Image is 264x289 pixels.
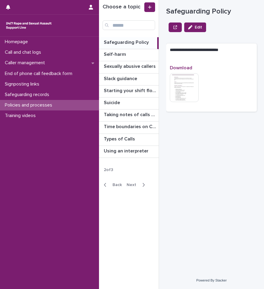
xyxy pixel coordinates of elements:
button: Back [99,182,124,188]
p: Sexually abusive callers [104,62,157,69]
p: Call and chat logs [2,50,46,55]
p: Signposting links [2,81,44,87]
p: Slack guidance [104,75,138,82]
span: Download [170,65,192,70]
a: Taking notes of calls and chatsTaking notes of calls and chats [99,110,159,122]
p: Self-harm [104,50,127,57]
p: Safeguarding Policy [104,38,150,45]
a: Self-harmSelf-harm [99,49,159,61]
p: Types of Calls [104,135,136,142]
a: SuicideSuicide [99,98,159,110]
a: Sexually abusive callersSexually abusive callers [99,61,159,73]
p: Suicide [104,99,121,106]
a: Powered By Stacker [196,278,226,282]
button: Next [124,182,150,188]
span: Back [109,183,122,187]
a: Time boundaries on Calls and ChatsTime boundaries on Calls and Chats [99,122,159,134]
p: Training videos [2,113,40,119]
p: Safeguarding records [2,92,54,98]
p: Starting your shift flowchart [104,87,157,94]
p: Caller management [2,60,50,66]
button: Edit [184,23,206,32]
p: Taking notes of calls and chats [104,111,157,118]
a: Safeguarding PolicySafeguarding Policy [99,37,159,49]
p: Policies and processes [2,102,57,108]
a: Types of CallsTypes of Calls [99,134,159,146]
p: End of phone call feedback form [2,71,77,77]
p: Safeguarding Policy [166,7,257,16]
a: Slack guidanceSlack guidance [99,74,159,86]
p: Homepage [2,39,33,45]
img: rhQMoQhaT3yELyF149Cw [5,20,53,32]
h1: Choose a topic [103,4,143,11]
span: Next [127,183,140,187]
p: 2 of 3 [99,163,118,177]
a: Using an interpreterUsing an interpreter [99,146,159,158]
p: Using an interpreter [104,147,150,154]
input: Search [103,20,155,30]
a: Starting your shift flowchartStarting your shift flowchart [99,86,159,98]
p: Time boundaries on Calls and Chats [104,123,157,130]
span: Edit [195,25,202,29]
